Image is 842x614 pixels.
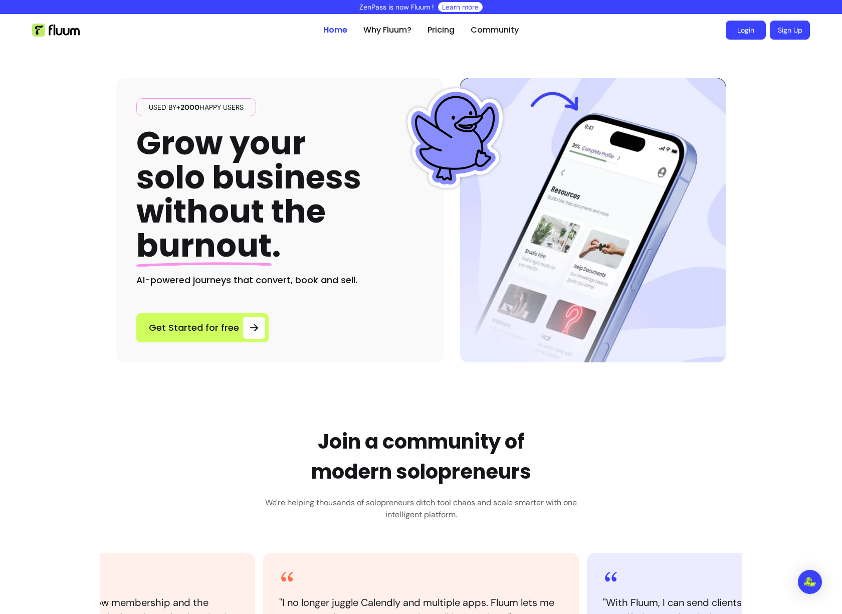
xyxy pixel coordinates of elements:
[176,103,199,112] span: +2000
[136,313,269,342] a: Get Started for free
[136,273,424,287] h2: AI-powered journeys that convert, book and sell.
[460,78,726,362] img: Hero
[145,102,248,112] span: Used by happy users
[323,24,347,36] a: Home
[32,24,80,37] img: Fluum Logo
[136,223,272,268] span: burnout
[442,2,479,12] a: Learn more
[798,570,822,594] div: Open Intercom Messenger
[363,24,411,36] a: Why Fluum?
[471,24,519,36] a: Community
[311,427,531,487] h2: Join a community of modern solopreneurs
[726,21,766,40] a: Login
[149,321,239,335] span: Get Started for free
[359,2,434,12] p: ZenPass is now Fluum !
[428,24,455,36] a: Pricing
[405,88,505,188] img: Fluum Duck sticker
[770,21,810,40] a: Sign Up
[258,497,584,521] h3: We're helping thousands of solopreneurs ditch tool chaos and scale smarter with one intelligent p...
[136,126,361,263] h1: Grow your solo business without the .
